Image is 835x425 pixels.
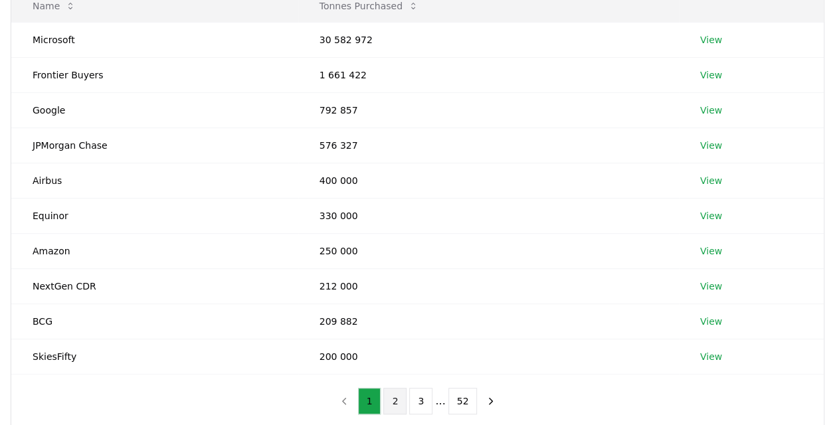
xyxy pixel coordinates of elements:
[298,92,679,127] td: 792 857
[11,198,298,233] td: Equinor
[383,388,407,414] button: 2
[11,57,298,92] td: Frontier Buyers
[11,92,298,127] td: Google
[700,350,722,363] a: View
[298,268,679,303] td: 212 000
[11,127,298,163] td: JPMorgan Chase
[700,174,722,187] a: View
[700,139,722,152] a: View
[298,303,679,339] td: 209 882
[298,163,679,198] td: 400 000
[700,68,722,82] a: View
[298,233,679,268] td: 250 000
[298,198,679,233] td: 330 000
[298,22,679,57] td: 30 582 972
[700,209,722,222] a: View
[448,388,478,414] button: 52
[700,280,722,293] a: View
[298,127,679,163] td: 576 327
[700,104,722,117] a: View
[700,33,722,46] a: View
[11,22,298,57] td: Microsoft
[11,303,298,339] td: BCG
[11,233,298,268] td: Amazon
[700,315,722,328] a: View
[480,388,502,414] button: next page
[11,163,298,198] td: Airbus
[298,57,679,92] td: 1 661 422
[700,244,722,258] a: View
[435,393,445,409] li: ...
[11,339,298,374] td: SkiesFifty
[11,268,298,303] td: NextGen CDR
[298,339,679,374] td: 200 000
[409,388,432,414] button: 3
[358,388,381,414] button: 1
